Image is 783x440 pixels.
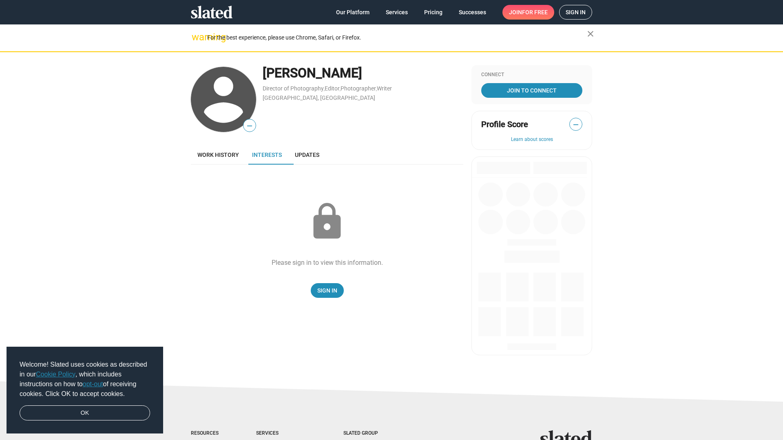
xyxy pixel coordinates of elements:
span: , [376,87,377,91]
span: Pricing [424,5,442,20]
a: Work history [191,145,246,165]
a: Photographer [341,85,376,92]
div: Resources [191,430,223,437]
a: Director of Photography [263,85,324,92]
span: Work history [197,152,239,158]
div: Please sign in to view this information. [272,258,383,267]
span: Welcome! Slated uses cookies as described in our , which includes instructions on how to of recei... [20,360,150,399]
a: Join To Connect [481,83,582,98]
a: Services [379,5,414,20]
span: — [570,119,582,130]
div: Services [256,430,311,437]
span: Join [509,5,548,20]
span: Services [386,5,408,20]
mat-icon: warning [192,32,201,42]
div: Connect [481,72,582,78]
a: Sign In [311,283,344,298]
a: Our Platform [330,5,376,20]
div: [PERSON_NAME] [263,64,463,82]
button: Learn about scores [481,136,582,143]
span: Interests [252,152,282,158]
a: Writer [377,85,392,92]
span: Join To Connect [483,83,581,98]
a: Successes [452,5,493,20]
a: Interests [246,145,288,165]
a: Cookie Policy [36,371,75,378]
span: Sign in [566,5,586,19]
a: Updates [288,145,326,165]
span: Profile Score [481,119,528,130]
div: Slated Group [343,430,399,437]
a: opt-out [83,381,103,387]
span: Successes [459,5,486,20]
span: Sign In [317,283,337,298]
a: Editor [325,85,340,92]
mat-icon: close [586,29,595,39]
mat-icon: lock [307,201,347,242]
span: Updates [295,152,319,158]
span: for free [522,5,548,20]
a: Pricing [418,5,449,20]
span: — [243,121,256,131]
a: Sign in [559,5,592,20]
div: cookieconsent [7,347,163,434]
a: Joinfor free [502,5,554,20]
span: Our Platform [336,5,369,20]
a: dismiss cookie message [20,405,150,421]
a: [GEOGRAPHIC_DATA], [GEOGRAPHIC_DATA] [263,95,375,101]
div: For the best experience, please use Chrome, Safari, or Firefox. [207,32,587,43]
